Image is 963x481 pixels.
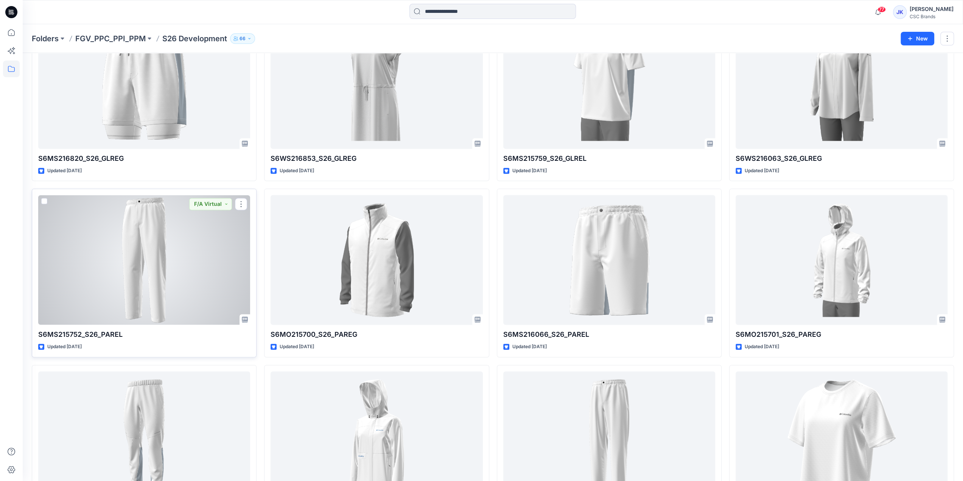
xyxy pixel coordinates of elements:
[38,19,250,149] a: S6MS216820_S26_GLREG
[47,167,82,175] p: Updated [DATE]
[38,195,250,325] a: S6MS215752_S26_PAREL
[280,343,314,351] p: Updated [DATE]
[75,33,146,44] a: FGV_PPC_PPI_PPM
[240,34,246,43] p: 66
[736,19,947,149] a: S6WS216063_S26_GLREG
[271,195,482,325] a: S6MO215700_S26_PAREG
[503,195,715,325] a: S6MS216066_S26_PAREL
[512,343,547,351] p: Updated [DATE]
[271,329,482,340] p: S6MO215700_S26_PAREG
[877,6,886,12] span: 77
[38,153,250,164] p: S6MS216820_S26_GLREG
[901,32,934,45] button: New
[736,329,947,340] p: S6MO215701_S26_PAREG
[32,33,59,44] a: Folders
[47,343,82,351] p: Updated [DATE]
[512,167,547,175] p: Updated [DATE]
[745,167,779,175] p: Updated [DATE]
[503,19,715,149] a: S6MS215759_S26_GLREL
[745,343,779,351] p: Updated [DATE]
[736,153,947,164] p: S6WS216063_S26_GLREG
[38,329,250,340] p: S6MS215752_S26_PAREL
[910,5,954,14] div: [PERSON_NAME]
[893,5,907,19] div: JK
[230,33,255,44] button: 66
[910,14,954,19] div: CSC Brands
[280,167,314,175] p: Updated [DATE]
[736,195,947,325] a: S6MO215701_S26_PAREG
[271,19,482,149] a: S6WS216853_S26_GLREG
[503,153,715,164] p: S6MS215759_S26_GLREL
[271,153,482,164] p: S6WS216853_S26_GLREG
[503,329,715,340] p: S6MS216066_S26_PAREL
[162,33,227,44] p: S26 Development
